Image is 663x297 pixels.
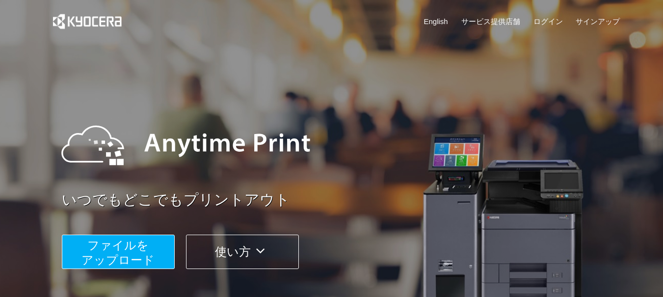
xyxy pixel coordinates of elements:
[62,235,175,269] button: ファイルを​​アップロード
[81,239,155,267] span: ファイルを ​​アップロード
[533,16,563,27] a: ログイン
[461,16,520,27] a: サービス提供店舗
[62,189,626,211] a: いつでもどこでもプリントアウト
[424,16,448,27] a: English
[576,16,620,27] a: サインアップ
[186,235,299,269] button: 使い方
